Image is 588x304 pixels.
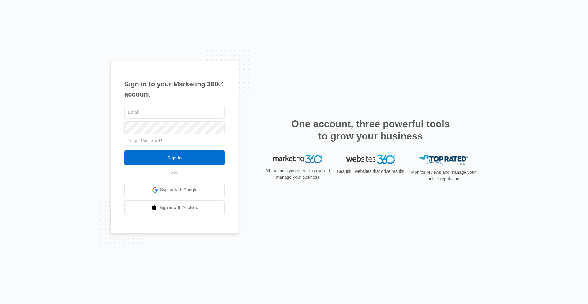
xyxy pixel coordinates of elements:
[289,118,452,142] h2: One account, three powerful tools to grow your business
[124,106,225,119] input: Email
[124,200,225,215] a: Sign in with Apple Id
[167,171,182,177] span: OR
[124,150,225,165] input: Sign In
[419,155,468,165] img: Top Rated Local
[409,169,478,182] p: Monitor reviews and manage your online reputation
[263,168,332,180] p: All the tools you need to grow and manage your business
[160,187,198,193] span: Sign in with Google
[124,183,225,197] a: Sign in with Google
[346,155,395,164] img: Websites 360
[273,155,322,164] img: Marketing 360
[159,204,198,211] span: Sign in with Apple Id
[124,79,225,99] h1: Sign in to your Marketing 360® account
[127,138,162,143] a: Forgot Password?
[336,168,405,175] p: Beautiful websites that drive results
